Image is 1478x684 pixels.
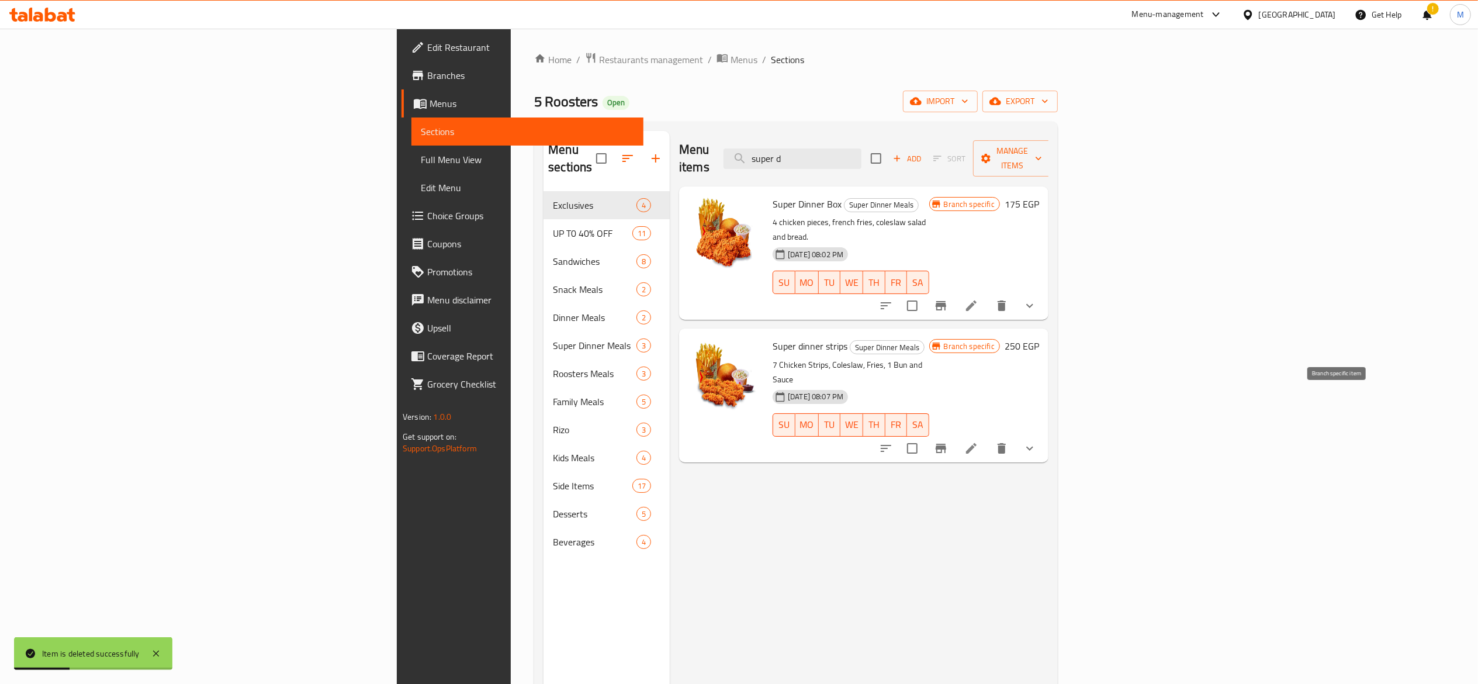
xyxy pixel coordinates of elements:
[553,254,636,268] span: Sandwiches
[844,198,918,212] span: Super Dinner Meals
[401,202,643,230] a: Choice Groups
[850,340,925,354] div: Super Dinner Meals
[411,174,643,202] a: Edit Menu
[637,509,650,520] span: 5
[823,416,836,433] span: TU
[401,230,643,258] a: Coupons
[900,293,925,318] span: Select to update
[637,340,650,351] span: 3
[845,274,859,291] span: WE
[401,342,643,370] a: Coverage Report
[926,150,973,168] span: Select section first
[992,94,1048,109] span: export
[864,146,888,171] span: Select section
[731,53,757,67] span: Menus
[553,479,632,493] span: Side Items
[427,293,634,307] span: Menu disclaimer
[890,274,903,291] span: FR
[988,292,1016,320] button: delete
[868,416,881,433] span: TH
[783,249,848,260] span: [DATE] 08:02 PM
[544,275,670,303] div: Snack Meals2
[637,424,650,436] span: 3
[885,413,908,437] button: FR
[927,292,955,320] button: Branch-specific-item
[427,265,634,279] span: Promotions
[553,226,632,240] span: UP T0 40% OFF
[778,416,790,433] span: SU
[900,436,925,461] span: Select to update
[633,481,650,492] span: 17
[401,89,643,118] a: Menus
[637,537,650,548] span: 4
[411,146,643,174] a: Full Menu View
[553,367,636,381] span: Roosters Meals
[773,358,929,387] p: 7 Chicken Strips, Coleslaw, Fries, 1 Bun and Sauce
[427,237,634,251] span: Coupons
[401,61,643,89] a: Branches
[544,444,670,472] div: Kids Meals4
[427,349,634,363] span: Coverage Report
[773,337,847,355] span: Super dinner strips
[903,91,978,112] button: import
[534,52,1058,67] nav: breadcrumb
[42,647,140,660] div: Item is deleted successfully
[912,94,968,109] span: import
[819,271,841,294] button: TU
[1005,338,1039,354] h6: 250 EGP
[679,141,709,176] h2: Menu items
[907,271,929,294] button: SA
[636,535,651,549] div: items
[863,271,885,294] button: TH
[773,195,842,213] span: Super Dinner Box
[544,360,670,388] div: Roosters Meals3
[1259,8,1336,21] div: [GEOGRAPHIC_DATA]
[421,181,634,195] span: Edit Menu
[401,370,643,398] a: Grocery Checklist
[599,53,703,67] span: Restaurants management
[633,228,650,239] span: 11
[636,282,651,296] div: items
[800,416,814,433] span: MO
[1023,299,1037,313] svg: Show Choices
[636,451,651,465] div: items
[844,198,919,212] div: Super Dinner Meals
[553,310,636,324] span: Dinner Meals
[636,310,651,324] div: items
[964,299,978,313] a: Edit menu item
[773,413,795,437] button: SU
[585,52,703,67] a: Restaurants management
[553,338,636,353] span: Super Dinner Meals
[614,144,642,172] span: Sort sections
[553,423,636,437] div: Rizo
[421,125,634,139] span: Sections
[589,146,614,171] span: Select all sections
[403,441,477,456] a: Support.OpsPlatform
[773,271,795,294] button: SU
[823,274,836,291] span: TU
[1132,8,1204,22] div: Menu-management
[1457,8,1464,21] span: M
[636,254,651,268] div: items
[982,144,1042,173] span: Manage items
[553,395,636,409] span: Family Meals
[544,416,670,444] div: Rizo3
[939,341,999,352] span: Branch specific
[544,247,670,275] div: Sandwiches8
[1023,441,1037,455] svg: Show Choices
[401,258,643,286] a: Promotions
[890,416,903,433] span: FR
[778,274,790,291] span: SU
[427,68,634,82] span: Branches
[544,186,670,561] nav: Menu sections
[544,191,670,219] div: Exclusives4
[988,434,1016,462] button: delete
[553,535,636,549] div: Beverages
[637,368,650,379] span: 3
[401,314,643,342] a: Upsell
[553,198,636,212] span: Exclusives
